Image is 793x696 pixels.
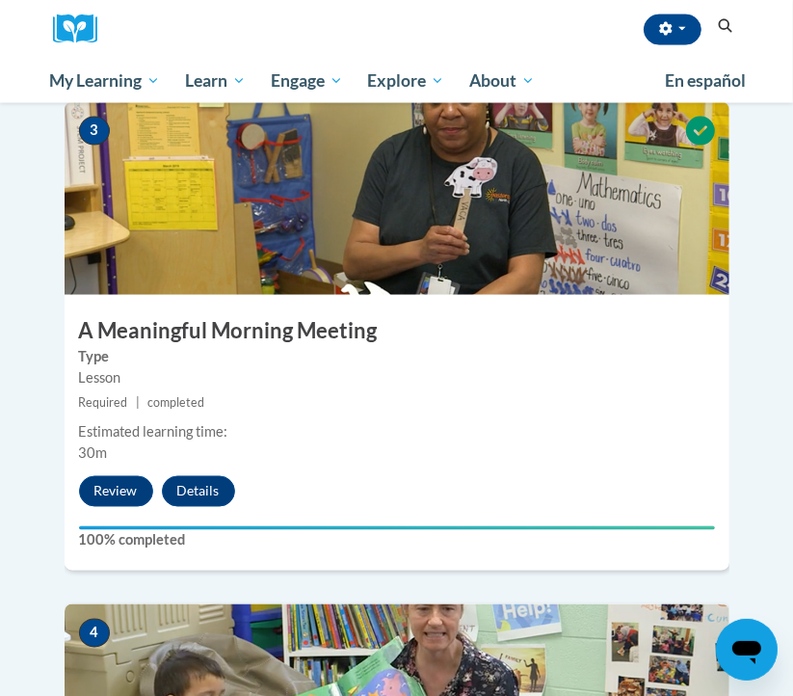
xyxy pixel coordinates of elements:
[469,69,535,93] span: About
[162,476,235,507] button: Details
[79,530,715,551] label: 100% completed
[79,117,110,146] span: 3
[147,396,204,411] span: completed
[185,69,246,93] span: Learn
[79,526,715,530] div: Your progress
[38,59,173,103] a: My Learning
[79,346,715,367] label: Type
[172,59,258,103] a: Learn
[711,15,740,39] button: Search
[53,14,111,44] img: Logo brand
[79,396,128,411] span: Required
[79,476,153,507] button: Review
[65,316,729,346] h3: A Meaningful Morning Meeting
[367,69,444,93] span: Explore
[79,422,715,443] div: Estimated learning time:
[355,59,457,103] a: Explore
[644,14,701,45] button: Account Settings
[457,59,547,103] a: About
[716,619,778,681] iframe: Button to launch messaging window
[79,619,110,648] span: 4
[79,367,715,388] div: Lesson
[36,59,758,103] div: Main menu
[258,59,356,103] a: Engage
[665,70,746,91] span: En español
[53,14,111,44] a: Cox Campus
[271,69,343,93] span: Engage
[652,61,758,101] a: En español
[79,445,108,462] span: 30m
[136,396,140,411] span: |
[65,102,729,295] img: Course Image
[49,69,160,93] span: My Learning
